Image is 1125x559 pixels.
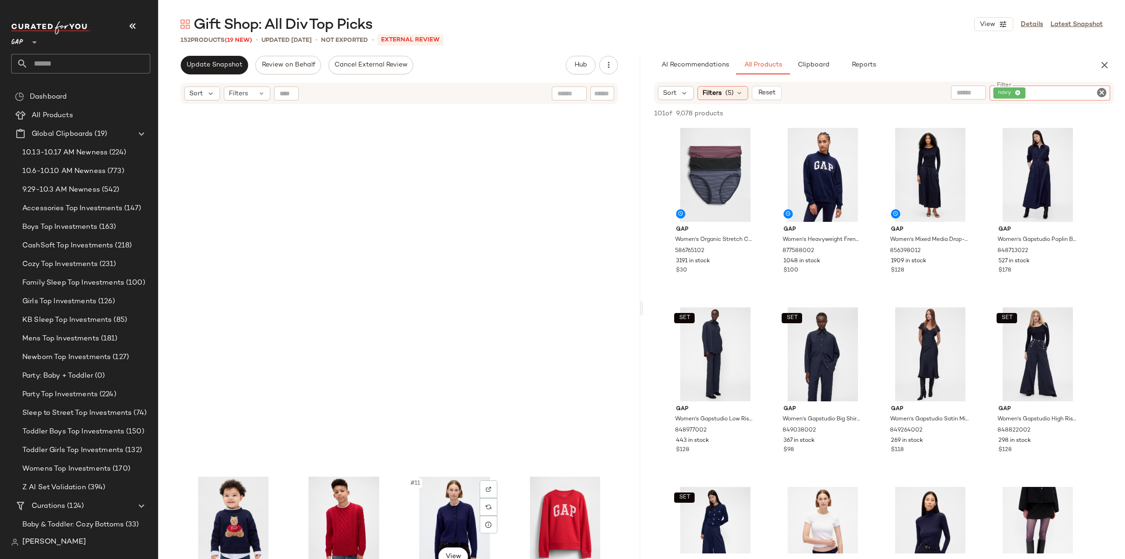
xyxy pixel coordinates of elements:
span: (100) [124,278,145,288]
span: $128 [891,266,904,275]
span: Filters [703,88,722,98]
span: (132) [123,445,142,456]
span: Toddler Girls Top Investments [22,445,123,456]
span: SET [678,315,690,321]
span: #11 [409,479,422,488]
span: (19) [93,129,107,140]
span: 1048 in stock [783,257,820,266]
span: Women's Gapstudio Satin Midi Dress by Gap Navy Blue Uniform Size XS [890,415,969,424]
span: Mens Top Investments [22,333,99,344]
img: svg%3e [486,504,491,510]
button: SET [997,313,1017,323]
span: Newborn Top Investments [22,352,111,363]
span: Gap [891,405,970,413]
span: Gap [998,405,1077,413]
span: $128 [676,446,689,454]
span: SET [786,315,797,321]
span: Family Sleep Top Investments [22,278,124,288]
span: Z AI Set Validation [22,482,86,493]
img: svg%3e [486,486,491,492]
span: Girls Top Investments [22,296,96,307]
a: Details [1021,20,1043,29]
span: Reset [757,89,775,97]
span: 367 in stock [783,437,815,445]
span: Accessories Top Investments [22,203,122,214]
button: Update Snapshot [181,56,248,74]
span: (773) [106,166,124,177]
span: (147) [122,203,141,214]
span: (224) [98,389,116,400]
i: Clear Filter [1096,87,1107,98]
span: • [315,35,317,45]
a: Latest Snapshot [1051,20,1103,29]
span: 9,078 products [676,109,723,119]
span: Sleep to Street Top Investments [22,408,132,419]
span: SET [678,494,690,501]
span: (33) [124,519,139,530]
p: Not Exported [321,36,368,45]
span: CashSoft Top Investments [22,240,113,251]
span: (394) [86,482,106,493]
span: $100 [783,266,798,275]
img: cn60347530.jpg [991,128,1085,222]
span: (542) [100,185,120,195]
span: (170) [111,464,130,474]
span: navy [998,89,1015,97]
span: Update Snapshot [186,61,242,69]
span: $30 [676,266,687,275]
span: Curations [32,501,65,512]
span: All Products [32,110,73,121]
button: SET [674,492,695,503]
span: • [256,35,258,45]
div: Products [181,36,252,45]
span: 10.6-10.10 AM Newness [22,166,106,177]
span: Women's Gapstudio Low Rise Loose Trousers by Gap Navy Blue Heather Size 00 [675,415,754,424]
span: $98 [783,446,794,454]
button: Hub [566,56,596,74]
span: Global Clipboards [32,129,93,140]
span: (126) [96,296,115,307]
span: Women's Gapstudio Poplin Belted Maxi Shirtdress by Gap Navy Blue Uniform Size S [998,236,1076,244]
span: Women's Gapstudio High Rise Twill Sailor Pants by Gap New Classic Navy Blue Size 12 [998,415,1076,424]
span: 443 in stock [676,437,709,445]
span: 849038002 [783,426,816,435]
span: $178 [998,266,1011,275]
span: Gap [783,405,862,413]
span: Women's Mixed Media Drop-Waist Maxi Dress by Gap Classic Navy Blue Size XS [890,236,969,244]
span: Boys Top Investments [22,222,97,233]
span: (19 New) [225,37,252,44]
span: Party Top Investments [22,389,98,400]
span: (218) [113,240,132,251]
span: (181) [99,333,118,344]
img: svg%3e [181,20,190,29]
span: $128 [998,446,1011,454]
span: (150) [124,426,144,437]
p: External REVIEW [377,34,443,46]
span: 586765102 [675,247,704,255]
span: All Products [744,61,782,69]
span: 848713022 [998,247,1028,255]
span: (5) [725,88,734,98]
span: 849264002 [890,426,923,435]
button: Review on Behalf [255,56,321,74]
img: cn60588606.jpg [776,128,870,222]
span: Baby & Toddler: Cozy Bottoms [22,519,124,530]
span: Dashboard [30,92,67,102]
span: Women's Organic Stretch Cotton Bikini Brief (3-Pack) by Gap Navy Blue Stripe, Tuscan Red Stripe, ... [675,236,754,244]
button: Reset [752,86,782,100]
span: Sort [663,88,676,98]
img: cn60330274.jpg [991,307,1085,401]
p: updated [DATE] [261,36,312,45]
span: 10.13-10.17 AM Newness [22,147,107,158]
span: Womens Top Investments [22,464,111,474]
button: SET [782,313,802,323]
span: Cancel External Review [334,61,408,69]
span: 527 in stock [998,257,1030,266]
button: Cancel External Review [328,56,413,74]
span: KB Sleep Top Investments [22,315,112,326]
span: (231) [98,259,116,270]
span: Reports [851,61,876,69]
img: cn60836708.jpg [669,128,762,222]
span: 848822002 [998,426,1031,435]
span: 269 in stock [891,437,923,445]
